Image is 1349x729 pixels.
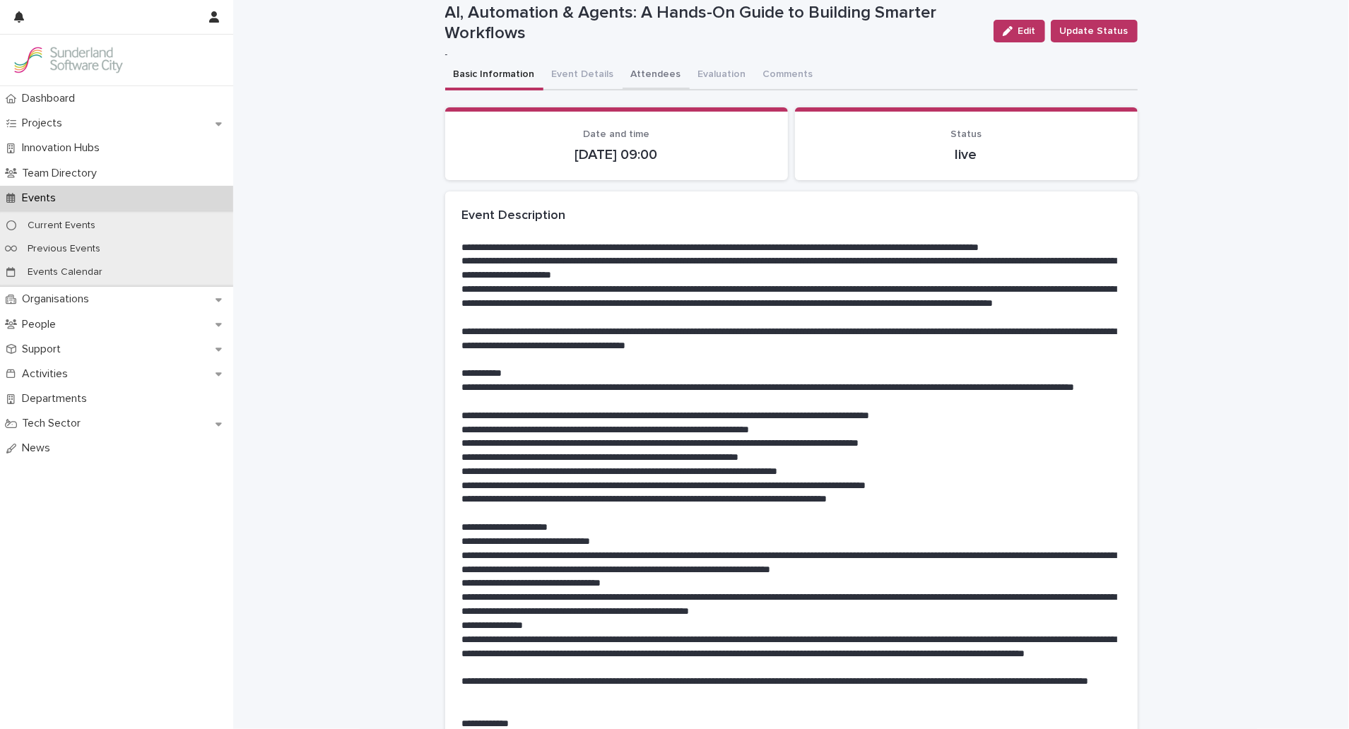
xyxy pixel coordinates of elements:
p: Events Calendar [16,266,114,278]
p: People [16,318,67,331]
p: live [812,146,1121,163]
p: - [445,49,977,61]
p: News [16,441,61,455]
p: AI, Automation & Agents: A Hands-On Guide to Building Smarter Workflows [445,3,982,44]
button: Basic Information [445,61,543,90]
p: Activities [16,367,79,381]
p: Previous Events [16,243,112,255]
p: Projects [16,117,73,130]
button: Update Status [1051,20,1138,42]
span: Update Status [1060,24,1129,38]
p: Events [16,191,67,205]
p: Innovation Hubs [16,141,111,155]
button: Comments [755,61,822,90]
span: Date and time [583,129,649,139]
button: Attendees [623,61,690,90]
p: [DATE] 09:00 [462,146,771,163]
p: Team Directory [16,167,108,180]
p: Current Events [16,220,107,232]
img: Kay6KQejSz2FjblR6DWv [11,46,124,74]
button: Event Details [543,61,623,90]
p: Tech Sector [16,417,92,430]
span: Edit [1018,26,1036,36]
p: Departments [16,392,98,405]
button: Evaluation [690,61,755,90]
button: Edit [994,20,1045,42]
p: Dashboard [16,92,86,105]
p: Support [16,343,72,356]
p: Organisations [16,292,100,306]
span: Status [950,129,982,139]
h2: Event Description [462,208,566,224]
